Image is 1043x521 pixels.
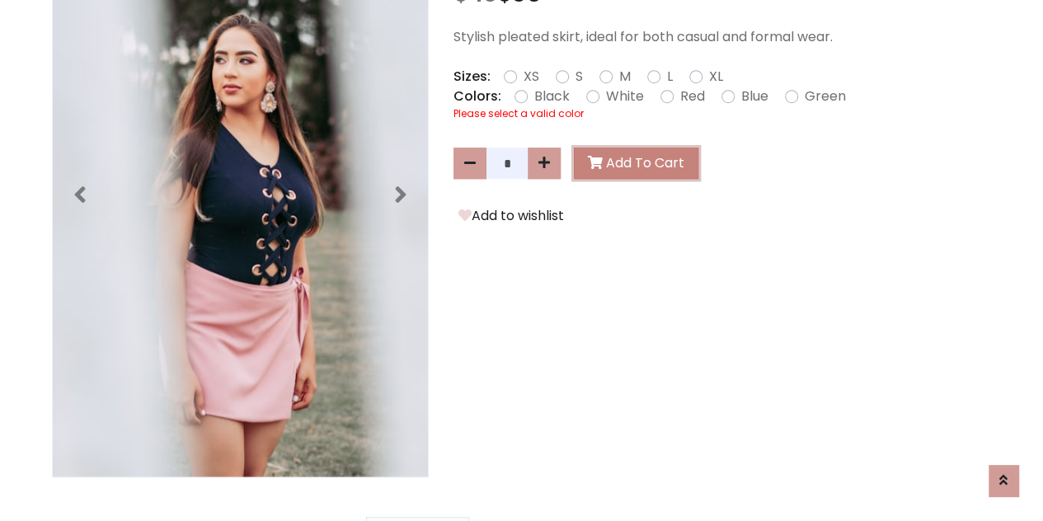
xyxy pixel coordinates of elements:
label: White [606,87,644,106]
p: Stylish pleated skirt, ideal for both casual and formal wear. [453,27,991,47]
label: S [576,67,583,87]
label: M [619,67,631,87]
span: Please select a valid color [453,106,584,121]
button: Add to wishlist [453,205,569,227]
button: Add To Cart [574,148,698,179]
p: Colors: [453,87,501,106]
label: Blue [741,87,768,106]
label: Green [805,87,846,106]
label: Black [534,87,570,106]
p: Sizes: [453,67,491,87]
label: XS [524,67,539,87]
label: XL [709,67,723,87]
label: Red [680,87,705,106]
label: L [667,67,673,87]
